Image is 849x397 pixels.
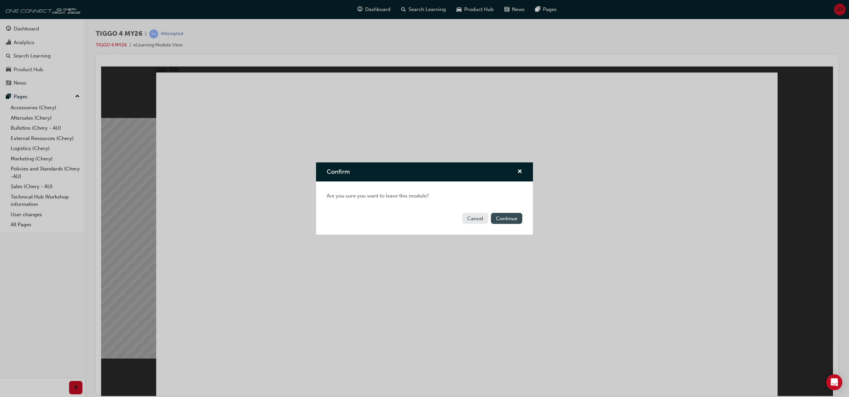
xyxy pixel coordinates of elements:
[462,213,488,224] button: Cancel
[491,213,522,224] button: Continue
[327,168,350,175] span: Confirm
[517,169,522,175] span: cross-icon
[826,374,842,390] div: Open Intercom Messenger
[517,168,522,176] button: cross-icon
[316,162,533,235] div: Confirm
[316,181,533,211] div: Are you sure you want to leave this module?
